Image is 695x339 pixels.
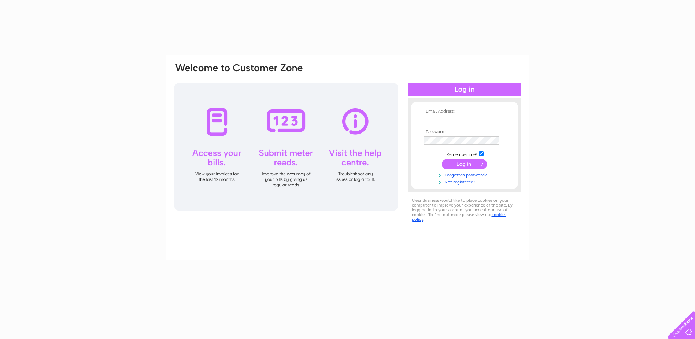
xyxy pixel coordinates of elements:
[422,150,507,157] td: Remember me?
[422,130,507,135] th: Password:
[422,109,507,114] th: Email Address:
[424,178,507,185] a: Not registered?
[442,159,487,169] input: Submit
[424,171,507,178] a: Forgotten password?
[412,212,506,222] a: cookies policy
[408,194,521,226] div: Clear Business would like to place cookies on your computer to improve your experience of the sit...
